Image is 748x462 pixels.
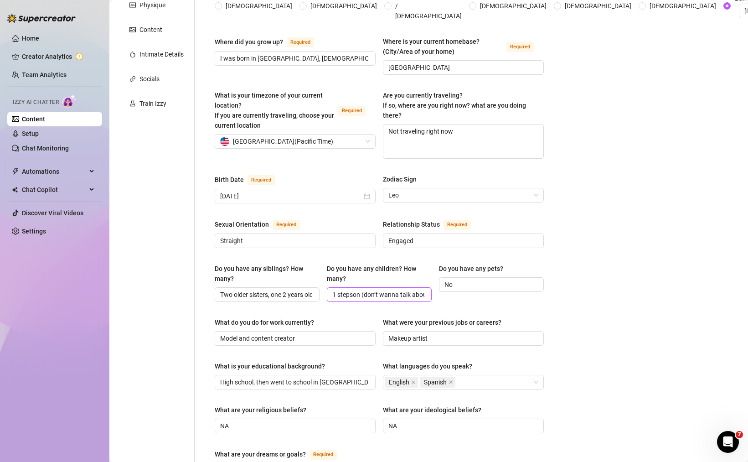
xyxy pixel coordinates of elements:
div: What are your dreams or goals? [215,449,306,459]
div: Sexual Orientation [215,219,269,229]
div: Socials [139,74,160,84]
span: link [129,76,136,82]
div: Do you have any pets? [439,264,503,274]
div: Train Izzy [139,99,166,109]
label: Birth Date [215,174,285,185]
span: Required [338,106,366,116]
img: AI Chatter [62,94,77,108]
input: Where is your current homebase? (City/Area of your home) [388,62,536,73]
span: [DEMOGRAPHIC_DATA] [476,1,550,11]
div: Do you have any children? How many? [327,264,425,284]
label: What are your religious beliefs? [215,405,313,415]
label: What languages do you speak? [383,361,479,371]
span: Automations [22,164,87,179]
span: Required [273,220,300,230]
label: Do you have any siblings? How many? [215,264,320,284]
span: 7 [736,431,743,438]
span: English [385,377,418,388]
span: [DEMOGRAPHIC_DATA] [561,1,635,11]
label: What do you do for work currently? [215,317,320,327]
input: What languages do you speak? [457,377,459,388]
a: Creator Analytics exclamation-circle [22,49,95,64]
input: What do you do for work currently? [220,333,368,343]
a: Discover Viral Videos [22,209,83,217]
div: Birth Date [215,175,244,185]
label: Zodiac Sign [383,174,423,184]
span: close [411,380,416,384]
div: Do you have any siblings? How many? [215,264,313,284]
label: What are your dreams or goals? [215,449,347,460]
img: Chat Copilot [12,187,18,193]
label: Where did you grow up? [215,36,324,47]
div: Intimate Details [139,49,184,59]
div: What were your previous jobs or careers? [383,317,501,327]
input: Sexual Orientation [220,236,368,246]
span: thunderbolt [12,168,19,175]
a: Settings [22,228,46,235]
a: Chat Monitoring [22,145,69,152]
div: Zodiac Sign [383,174,417,184]
div: Where is your current homebase? (City/Area of your home) [383,36,503,57]
input: What were your previous jobs or careers? [388,333,536,343]
div: What are your ideological beliefs? [383,405,481,415]
div: What languages do you speak? [383,361,472,371]
input: Do you have any children? How many? [332,290,424,300]
input: Birth Date [220,191,362,201]
span: Are you currently traveling? If so, where are you right now? what are you doing there? [383,92,526,119]
span: picture [129,26,136,33]
iframe: Intercom live chat [717,431,739,453]
div: What do you do for work currently? [215,317,314,327]
a: Team Analytics [22,71,67,78]
label: What were your previous jobs or careers? [383,317,508,327]
span: Spanish [420,377,455,388]
input: What is your educational background? [220,377,368,387]
span: [DEMOGRAPHIC_DATA] [307,1,381,11]
span: experiment [129,100,136,107]
span: Required [310,450,337,460]
span: Chat Copilot [22,182,87,197]
span: Leo [388,188,538,202]
div: What is your educational background? [215,361,325,371]
span: Required [506,42,534,52]
label: What are your ideological beliefs? [383,405,488,415]
label: Do you have any children? How many? [327,264,432,284]
label: What is your educational background? [215,361,331,371]
input: Do you have any siblings? How many? [220,290,312,300]
a: Setup [22,130,39,137]
div: Relationship Status [383,219,440,229]
span: Izzy AI Chatter [13,98,59,107]
label: Sexual Orientation [215,219,310,230]
label: Where is your current homebase? (City/Area of your home) [383,36,544,57]
img: logo-BBDzfeDw.svg [7,14,76,23]
span: Required [248,175,275,185]
a: Content [22,115,45,123]
a: Home [22,35,39,42]
div: What are your religious beliefs? [215,405,306,415]
input: What are your religious beliefs? [220,421,368,431]
input: What are your ideological beliefs? [388,421,536,431]
div: Content [139,25,162,35]
input: Relationship Status [388,236,536,246]
div: Where did you grow up? [215,37,283,47]
span: close [449,380,453,384]
span: idcard [129,2,136,8]
span: [DEMOGRAPHIC_DATA] [222,1,296,11]
input: Do you have any pets? [444,280,536,290]
span: Spanish [424,377,447,387]
label: Do you have any pets? [439,264,510,274]
span: Required [444,220,471,230]
textarea: Not traveling right now [383,125,543,158]
input: Where did you grow up? [220,53,368,63]
span: [DEMOGRAPHIC_DATA] [646,1,720,11]
span: What is your timezone of your current location? If you are currently traveling, choose your curre... [215,92,334,129]
span: [GEOGRAPHIC_DATA] ( Pacific Time ) [233,135,333,148]
span: fire [129,51,136,57]
label: Relationship Status [383,219,481,230]
img: us [220,137,229,146]
span: English [389,377,409,387]
span: Required [287,37,314,47]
